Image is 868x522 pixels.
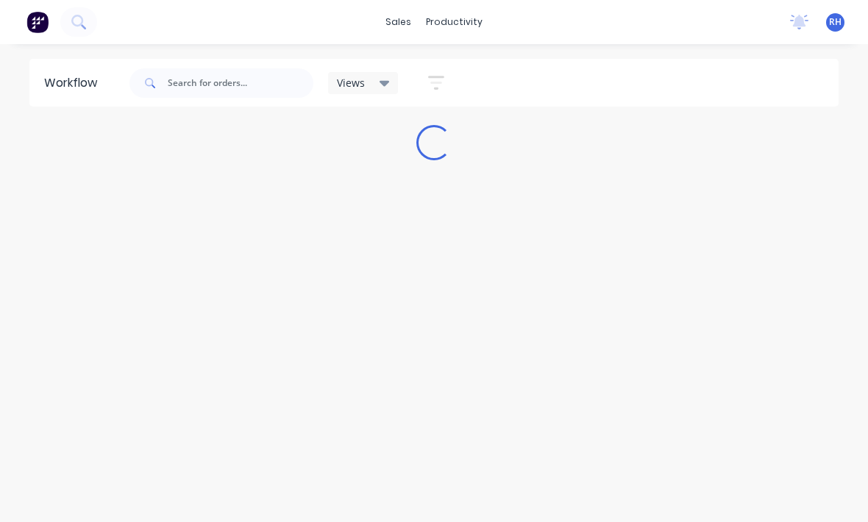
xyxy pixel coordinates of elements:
[419,11,490,33] div: productivity
[44,74,104,92] div: Workflow
[26,11,49,33] img: Factory
[829,15,842,29] span: RH
[378,11,419,33] div: sales
[337,75,365,90] span: Views
[168,68,313,98] input: Search for orders...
